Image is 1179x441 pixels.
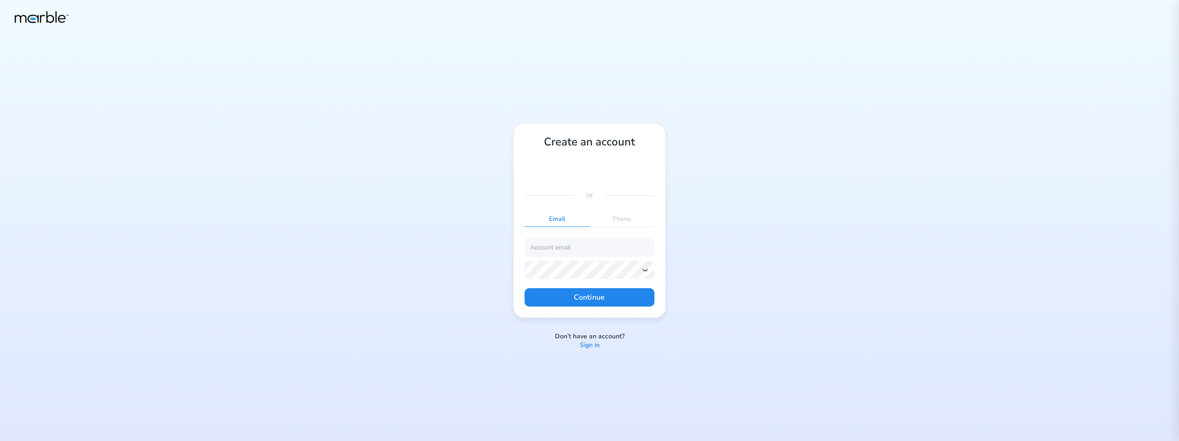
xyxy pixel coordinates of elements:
p: Phone [589,212,654,226]
button: Continue [525,288,654,307]
h1: Create an account [525,134,654,149]
a: Sign in [580,341,600,350]
p: Don’t have an account? [555,332,625,341]
p: Email [525,212,589,226]
input: Account email [525,238,654,256]
p: or [586,190,593,201]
